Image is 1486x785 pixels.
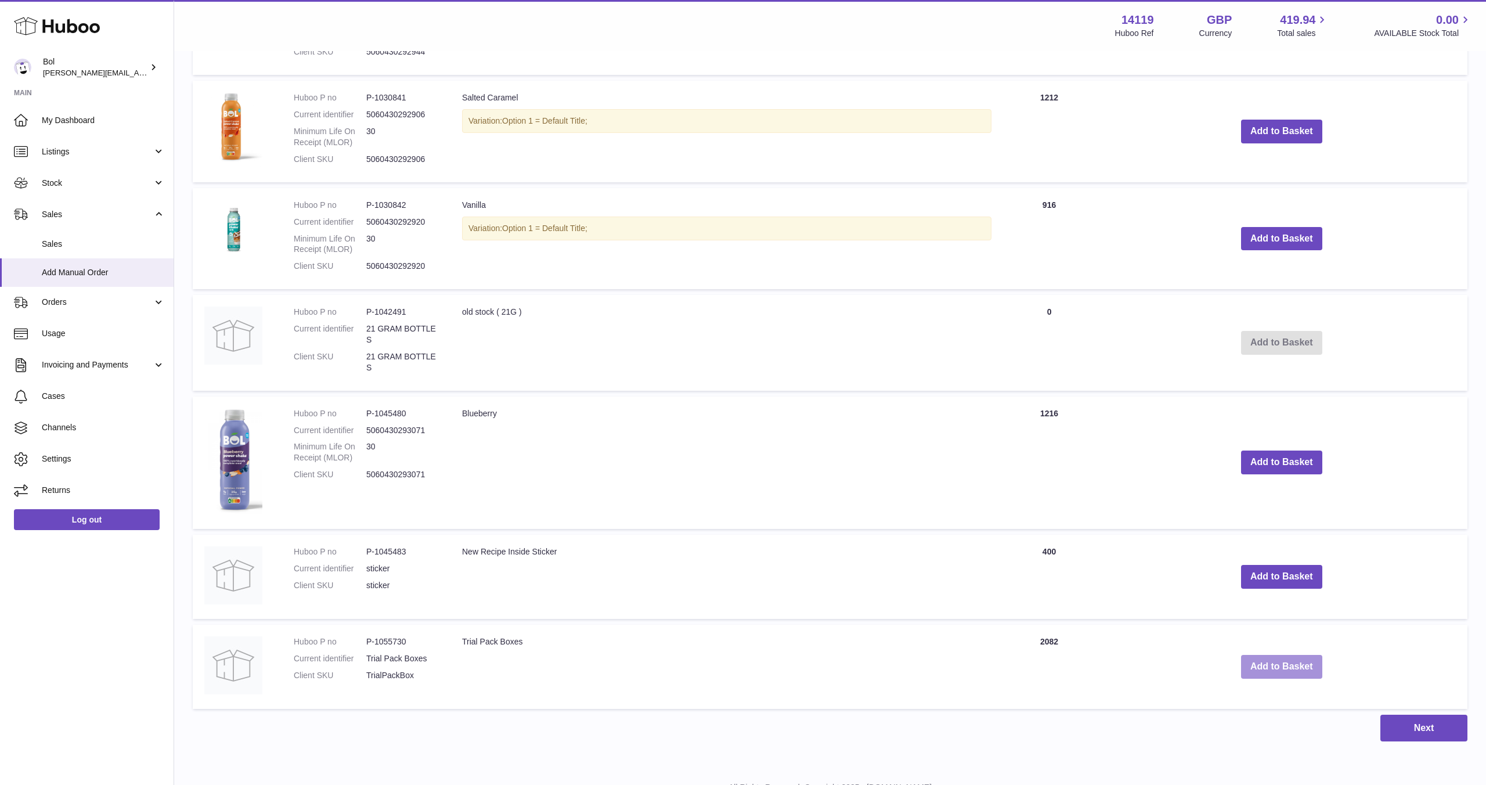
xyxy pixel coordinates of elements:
div: Variation: [462,109,991,133]
span: Option 1 = Default Title; [502,224,587,233]
dt: Huboo P no [294,307,366,318]
dt: Client SKU [294,469,366,480]
a: 419.94 Total sales [1277,12,1329,39]
dt: Client SKU [294,351,366,373]
span: Usage [42,328,165,339]
span: Cases [42,391,165,402]
span: Returns [42,485,165,496]
img: Trial Pack Boxes [204,636,262,694]
dd: Trial Pack Boxes [366,653,439,664]
span: Total sales [1277,28,1329,39]
dd: 5060430292906 [366,109,439,120]
span: Orders [42,297,153,308]
td: Vanilla [450,188,1003,289]
dd: 5060430293071 [366,469,439,480]
dd: 5060430292944 [366,46,439,57]
dd: 21 GRAM BOTTLES [366,323,439,345]
dt: Minimum Life On Receipt (MLOR) [294,126,366,148]
span: 419.94 [1280,12,1315,28]
a: Log out [14,509,160,530]
td: New Recipe Inside Sticker [450,535,1003,619]
dd: P-1030842 [366,200,439,211]
dt: Current identifier [294,217,366,228]
button: Add to Basket [1241,120,1322,143]
img: james.enever@bolfoods.com [14,59,31,76]
div: Currency [1199,28,1232,39]
span: My Dashboard [42,115,165,126]
dd: 30 [366,233,439,255]
dd: P-1042491 [366,307,439,318]
span: Sales [42,239,165,250]
td: Blueberry [450,397,1003,529]
dt: Client SKU [294,46,366,57]
dt: Client SKU [294,670,366,681]
dt: Client SKU [294,261,366,272]
dt: Current identifier [294,323,366,345]
dt: Huboo P no [294,92,366,103]
dt: Huboo P no [294,546,366,557]
span: Option 1 = Default Title; [502,116,587,125]
dd: 30 [366,441,439,463]
td: Salted Caramel [450,81,1003,182]
dd: P-1055730 [366,636,439,647]
dt: Current identifier [294,425,366,436]
dt: Current identifier [294,653,366,664]
span: Sales [42,209,153,220]
dd: P-1045483 [366,546,439,557]
dd: 5060430292920 [366,217,439,228]
dd: 21 GRAM BOTTLES [366,351,439,373]
div: Huboo Ref [1115,28,1154,39]
dd: sticker [366,563,439,574]
img: Salted Caramel [204,92,262,167]
img: Vanilla [204,200,262,258]
dt: Huboo P no [294,200,366,211]
td: old stock ( 21G ) [450,295,1003,390]
span: Add Manual Order [42,267,165,278]
img: Blueberry [204,408,262,514]
div: Variation: [462,217,991,240]
dd: 30 [366,126,439,148]
td: 400 [1003,535,1096,619]
dt: Client SKU [294,154,366,165]
dt: Huboo P no [294,636,366,647]
dd: P-1030841 [366,92,439,103]
button: Add to Basket [1241,655,1322,679]
span: Channels [42,422,165,433]
span: Settings [42,453,165,464]
dd: TrialPackBox [366,670,439,681]
span: Stock [42,178,153,189]
span: AVAILABLE Stock Total [1374,28,1472,39]
button: Add to Basket [1241,451,1322,474]
dd: P-1045480 [366,408,439,419]
span: 0.00 [1436,12,1459,28]
span: [PERSON_NAME][EMAIL_ADDRESS][DOMAIN_NAME] [43,68,233,77]
button: Next [1380,715,1467,742]
strong: 14119 [1121,12,1154,28]
td: 1212 [1003,81,1096,182]
dt: Minimum Life On Receipt (MLOR) [294,441,366,463]
dt: Current identifier [294,109,366,120]
div: Bol [43,56,147,78]
td: 916 [1003,188,1096,289]
dt: Current identifier [294,563,366,574]
dd: sticker [366,580,439,591]
button: Add to Basket [1241,227,1322,251]
dd: 5060430292920 [366,261,439,272]
dt: Huboo P no [294,408,366,419]
td: 0 [1003,295,1096,390]
a: 0.00 AVAILABLE Stock Total [1374,12,1472,39]
dt: Client SKU [294,580,366,591]
dd: 5060430293071 [366,425,439,436]
img: New Recipe Inside Sticker [204,546,262,604]
span: Invoicing and Payments [42,359,153,370]
td: Trial Pack Boxes [450,625,1003,709]
strong: GBP [1207,12,1232,28]
img: old stock ( 21G ) [204,307,262,365]
button: Add to Basket [1241,565,1322,589]
td: 1216 [1003,397,1096,529]
td: 2082 [1003,625,1096,709]
dd: 5060430292906 [366,154,439,165]
span: Listings [42,146,153,157]
dt: Minimum Life On Receipt (MLOR) [294,233,366,255]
